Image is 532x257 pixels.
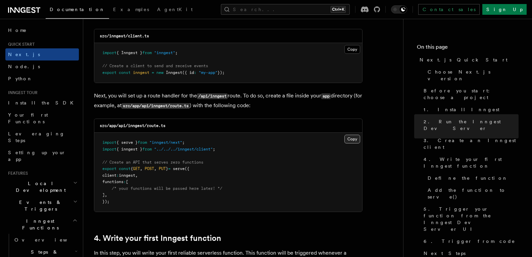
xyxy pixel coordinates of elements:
a: Leveraging Steps [5,128,79,146]
span: Leveraging Steps [8,131,65,143]
span: Choose Next.js version [428,69,519,82]
span: Your first Functions [8,112,48,124]
code: src/app/api/inngest/route.ts [100,123,165,128]
span: Inngest tour [5,90,38,95]
span: Node.js [8,64,40,69]
code: /api/inngest [197,93,228,99]
button: Toggle dark mode [391,5,407,13]
span: Events & Triggers [5,199,73,212]
span: Before you start: choose a project [424,87,519,101]
a: 2. Run the Inngest Dev Server [421,116,519,134]
a: Home [5,24,79,36]
span: Inngest Functions [5,218,72,231]
span: = [168,166,171,171]
button: Search...Ctrl+K [221,4,350,15]
span: import [102,140,116,145]
button: Events & Triggers [5,196,79,215]
span: 1. Install Inngest [424,106,499,113]
span: /* your functions will be passed here later! */ [112,186,222,191]
a: Sign Up [482,4,527,15]
a: Add the function to serve() [425,184,519,203]
span: export [102,166,116,171]
button: Copy [344,45,360,54]
span: : [194,70,196,75]
span: ; [213,147,215,152]
code: src/app/api/inngest/route.ts [122,103,190,109]
span: Features [5,171,28,176]
span: Add the function to serve() [428,187,519,200]
span: Next.js Quick Start [420,56,507,63]
a: Contact sales [418,4,480,15]
span: ({ id [182,70,194,75]
span: const [119,70,131,75]
span: 5. Trigger your function from the Inngest Dev Server UI [424,206,519,232]
span: GET [133,166,140,171]
span: inngest [133,70,149,75]
span: { serve } [116,140,138,145]
span: functions [102,179,124,184]
span: , [140,166,142,171]
p: Next, you will set up a route handler for the route. To do so, create a file inside your director... [94,91,362,111]
a: Choose Next.js version [425,66,519,85]
span: Examples [113,7,149,12]
a: 1. Install Inngest [421,103,519,116]
span: ; [182,140,185,145]
span: 4. Write your first Inngest function [424,156,519,169]
span: Next.js [8,52,40,57]
span: 6. Trigger from code [424,238,515,245]
span: from [138,140,147,145]
span: Inngest [166,70,182,75]
span: // Create a client to send and receive events [102,63,208,68]
span: ] [102,192,105,197]
span: Overview [14,237,84,243]
span: import [102,147,116,152]
span: , [105,192,107,197]
span: from [142,50,152,55]
span: [ [126,179,128,184]
span: : [116,173,119,178]
button: Inngest Functions [5,215,79,234]
a: 5. Trigger your function from the Inngest Dev Server UI [421,203,519,235]
span: Define the function [428,175,508,181]
span: client [102,173,116,178]
span: 2. Run the Inngest Dev Server [424,118,519,132]
span: ({ [185,166,189,171]
h4: On this page [417,43,519,54]
span: "my-app" [199,70,217,75]
span: PUT [159,166,166,171]
button: Local Development [5,177,79,196]
span: ; [175,50,178,55]
code: src/inngest/client.ts [100,34,149,38]
span: const [119,166,131,171]
a: 4. Write your first Inngest function [421,153,519,172]
span: // Create an API that serves zero functions [102,160,203,165]
span: } [166,166,168,171]
span: Python [8,76,33,81]
span: Setting up your app [8,150,66,162]
a: 3. Create an Inngest client [421,134,519,153]
a: Next.js Quick Start [417,54,519,66]
span: serve [173,166,185,171]
span: , [154,166,156,171]
span: }); [217,70,225,75]
a: Node.js [5,60,79,73]
span: from [142,147,152,152]
span: inngest [119,173,135,178]
span: : [124,179,126,184]
span: Install the SDK [8,100,78,105]
span: { inngest } [116,147,142,152]
button: Copy [344,135,360,143]
span: "../../../inngest/client" [154,147,213,152]
a: Next.js [5,48,79,60]
a: AgentKit [153,2,197,18]
span: import [102,50,116,55]
span: AgentKit [157,7,193,12]
span: { [131,166,133,171]
kbd: Ctrl+K [331,6,346,13]
span: Home [8,27,27,34]
span: "inngest" [154,50,175,55]
a: Setting up your app [5,146,79,165]
span: POST [145,166,154,171]
span: 3. Create an Inngest client [424,137,519,151]
a: Your first Functions [5,109,79,128]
